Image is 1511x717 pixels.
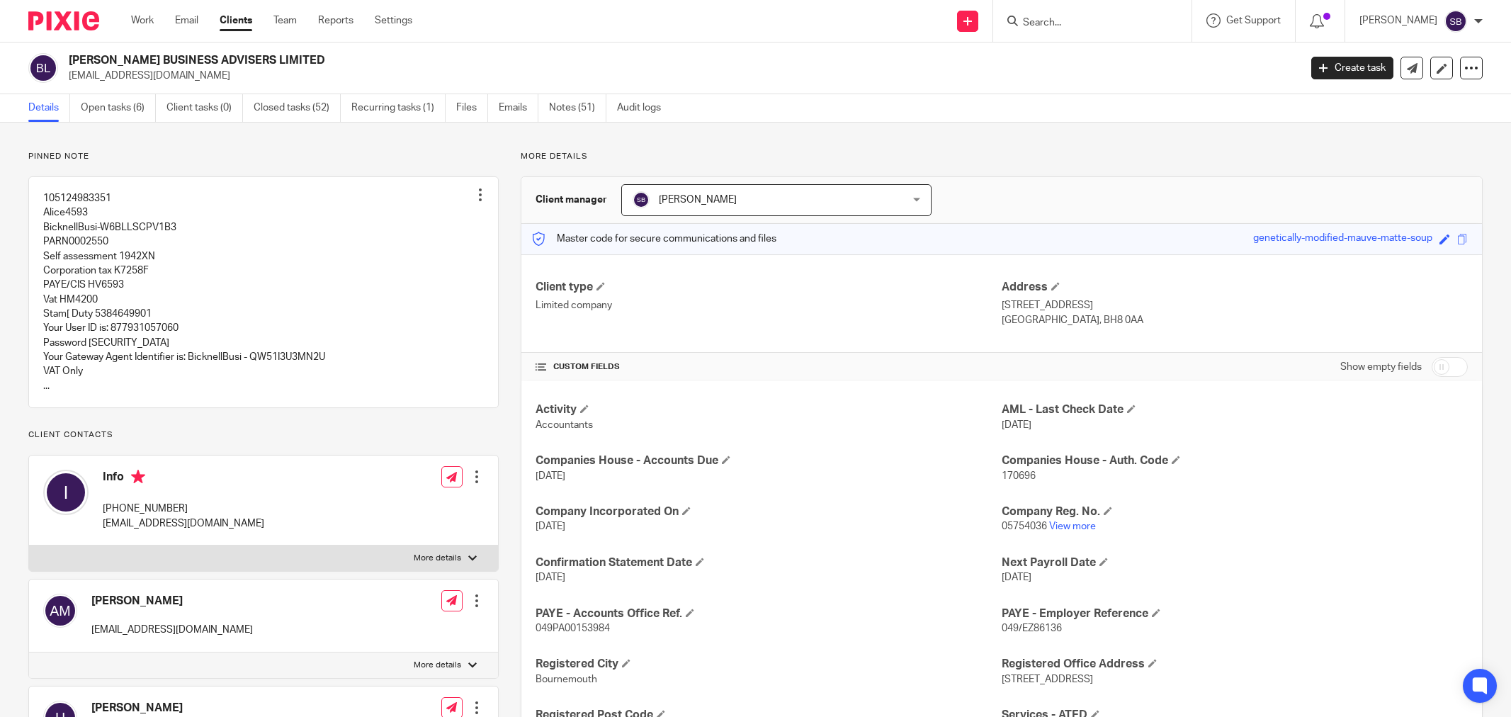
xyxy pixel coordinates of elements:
[536,420,593,430] span: Accountants
[69,53,1046,68] h2: [PERSON_NAME] BUSINESS ADVISERS LIMITED
[1226,16,1281,26] span: Get Support
[175,13,198,28] a: Email
[1002,453,1468,468] h4: Companies House - Auth. Code
[254,94,341,122] a: Closed tasks (52)
[220,13,252,28] a: Clients
[28,11,99,30] img: Pixie
[536,361,1002,373] h4: CUSTOM FIELDS
[1002,471,1036,481] span: 170696
[1002,402,1468,417] h4: AML - Last Check Date
[103,502,264,516] p: [PHONE_NUMBER]
[536,674,597,684] span: Bournemouth
[536,606,1002,621] h4: PAYE - Accounts Office Ref.
[536,453,1002,468] h4: Companies House - Accounts Due
[1002,555,1468,570] h4: Next Payroll Date
[318,13,353,28] a: Reports
[1359,13,1437,28] p: [PERSON_NAME]
[532,232,776,246] p: Master code for secure communications and files
[1340,360,1422,374] label: Show empty fields
[351,94,446,122] a: Recurring tasks (1)
[28,151,499,162] p: Pinned note
[536,298,1002,312] p: Limited company
[414,553,461,564] p: More details
[1002,298,1468,312] p: [STREET_ADDRESS]
[536,555,1002,570] h4: Confirmation Statement Date
[43,470,89,515] img: svg%3E
[131,13,154,28] a: Work
[536,521,565,531] span: [DATE]
[1002,313,1468,327] p: [GEOGRAPHIC_DATA], BH8 0AA
[103,470,264,487] h4: Info
[536,280,1002,295] h4: Client type
[414,660,461,671] p: More details
[1049,521,1096,531] a: View more
[536,471,565,481] span: [DATE]
[43,594,77,628] img: svg%3E
[536,572,565,582] span: [DATE]
[1002,504,1468,519] h4: Company Reg. No.
[1002,521,1047,531] span: 05754036
[273,13,297,28] a: Team
[536,504,1002,519] h4: Company Incorporated On
[633,191,650,208] img: svg%3E
[28,429,499,441] p: Client contacts
[1311,57,1393,79] a: Create task
[69,69,1290,83] p: [EMAIL_ADDRESS][DOMAIN_NAME]
[91,701,331,716] h4: [PERSON_NAME]
[103,516,264,531] p: [EMAIL_ADDRESS][DOMAIN_NAME]
[1002,572,1031,582] span: [DATE]
[1002,674,1093,684] span: [STREET_ADDRESS]
[536,657,1002,672] h4: Registered City
[1002,420,1031,430] span: [DATE]
[549,94,606,122] a: Notes (51)
[1253,231,1432,247] div: genetically-modified-mauve-matte-soup
[91,594,253,609] h4: [PERSON_NAME]
[521,151,1483,162] p: More details
[536,193,607,207] h3: Client manager
[131,470,145,484] i: Primary
[1444,10,1467,33] img: svg%3E
[91,623,253,637] p: [EMAIL_ADDRESS][DOMAIN_NAME]
[456,94,488,122] a: Files
[28,53,58,83] img: svg%3E
[28,94,70,122] a: Details
[499,94,538,122] a: Emails
[536,623,610,633] span: 049PA00153984
[166,94,243,122] a: Client tasks (0)
[81,94,156,122] a: Open tasks (6)
[1002,623,1062,633] span: 049/EZ86136
[659,195,737,205] span: [PERSON_NAME]
[1022,17,1149,30] input: Search
[1002,606,1468,621] h4: PAYE - Employer Reference
[1002,657,1468,672] h4: Registered Office Address
[536,402,1002,417] h4: Activity
[375,13,412,28] a: Settings
[617,94,672,122] a: Audit logs
[1002,280,1468,295] h4: Address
